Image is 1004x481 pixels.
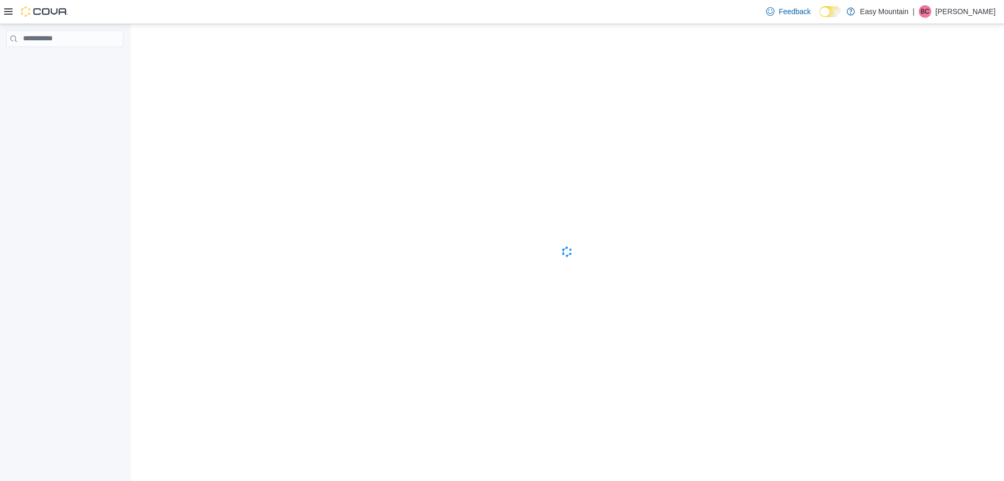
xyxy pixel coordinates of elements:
nav: Complex example [6,49,123,74]
div: Ben Clements [919,5,931,18]
a: Feedback [762,1,815,22]
span: Feedback [779,6,811,17]
span: BC [921,5,930,18]
p: Easy Mountain [860,5,909,18]
p: | [912,5,915,18]
input: Dark Mode [819,6,841,17]
span: Dark Mode [819,17,820,18]
p: [PERSON_NAME] [935,5,996,18]
img: Cova [21,6,68,17]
